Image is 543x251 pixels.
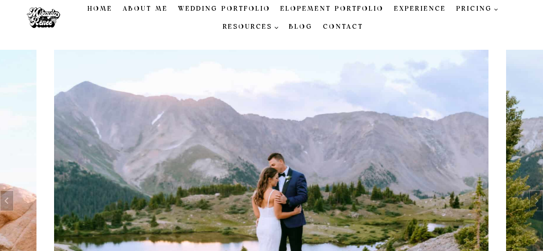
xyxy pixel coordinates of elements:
a: RESOURCES [218,18,284,36]
a: Blog [284,18,318,36]
img: Mikayla Renee Photo [22,3,65,33]
span: PRICING [456,4,498,14]
button: Next slide [529,191,543,211]
a: Contact [318,18,368,36]
span: RESOURCES [223,22,279,32]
